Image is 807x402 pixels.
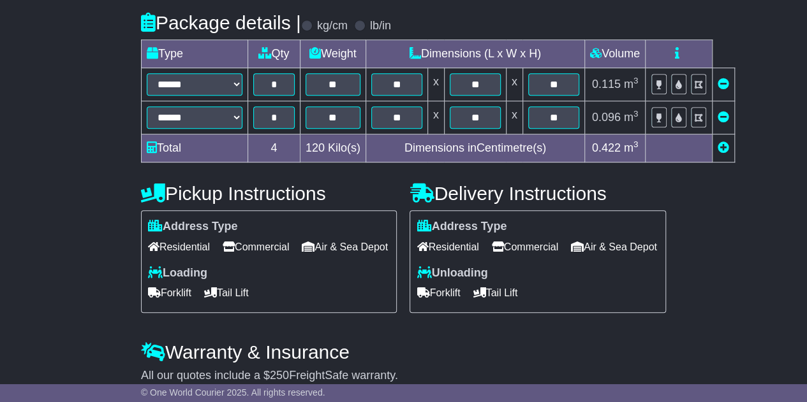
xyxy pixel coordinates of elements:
[141,369,666,383] div: All our quotes include a $ FreightSafe warranty.
[592,141,621,154] span: 0.422
[248,40,300,68] td: Qty
[141,40,248,68] td: Type
[427,68,444,101] td: x
[148,283,191,303] span: Forklift
[473,283,517,303] span: Tail Lift
[223,237,289,257] span: Commercial
[370,19,391,33] label: lb/in
[317,19,348,33] label: kg/cm
[624,141,639,154] span: m
[141,341,666,363] h4: Warranty & Insurance
[506,68,522,101] td: x
[427,101,444,134] td: x
[624,111,639,124] span: m
[148,266,207,280] label: Loading
[148,237,210,257] span: Residential
[141,134,248,162] td: Total
[506,101,522,134] td: x
[148,220,238,234] label: Address Type
[592,111,621,124] span: 0.096
[141,387,325,398] span: © One World Courier 2025. All rights reserved.
[141,12,301,33] h4: Package details |
[306,141,325,154] span: 120
[633,140,639,149] sup: 3
[624,78,639,90] span: m
[270,369,289,382] span: 250
[141,183,397,204] h4: Pickup Instructions
[417,266,487,280] label: Unloading
[366,40,584,68] td: Dimensions (L x W x H)
[492,237,558,257] span: Commercial
[633,76,639,85] sup: 3
[204,283,249,303] span: Tail Lift
[410,183,666,204] h4: Delivery Instructions
[366,134,584,162] td: Dimensions in Centimetre(s)
[417,220,507,234] label: Address Type
[718,141,729,154] a: Add new item
[300,40,366,68] td: Weight
[571,237,657,257] span: Air & Sea Depot
[633,109,639,118] sup: 3
[592,78,621,90] span: 0.115
[302,237,388,257] span: Air & Sea Depot
[417,283,460,303] span: Forklift
[417,237,478,257] span: Residential
[248,134,300,162] td: 4
[300,134,366,162] td: Kilo(s)
[584,40,645,68] td: Volume
[718,111,729,124] a: Remove this item
[718,78,729,90] a: Remove this item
